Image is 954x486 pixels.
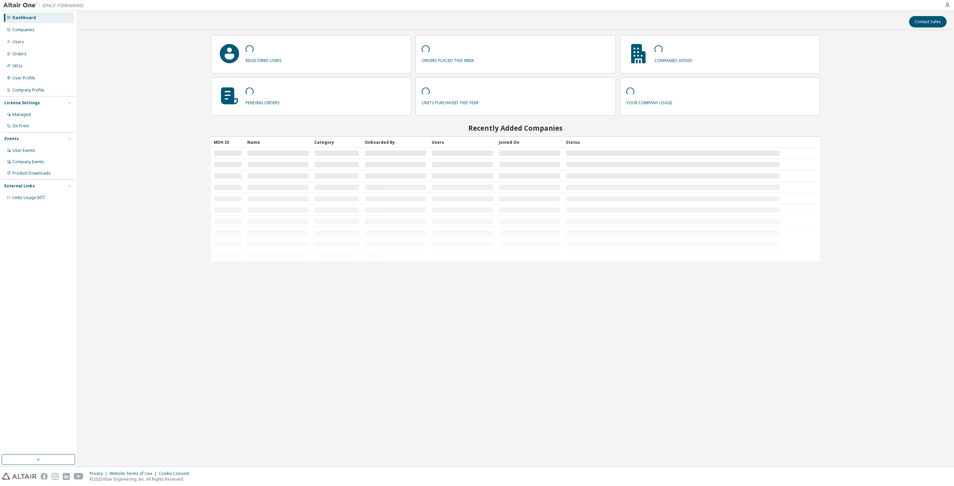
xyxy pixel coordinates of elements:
div: External Links [4,183,35,189]
div: Product Downloads [12,171,51,176]
span: Units Usage BI [12,195,45,200]
div: Category [314,137,359,147]
p: pending orders [246,98,280,106]
p: units purchased this year [422,98,479,106]
div: MDH ID [214,137,242,147]
div: Joined On [499,137,561,147]
div: SKUs [12,63,22,69]
div: Users [12,39,24,45]
div: Cookie Consent [159,471,193,476]
div: Website Terms of Use [109,471,159,476]
img: instagram.svg [52,473,59,480]
div: Dashboard [12,15,36,20]
div: Events [4,136,19,141]
div: Onboarded By [365,137,426,147]
button: Contact Sales [909,16,947,27]
p: © 2025 Altair Engineering, Inc. All Rights Reserved. [90,476,193,482]
div: Name [247,137,309,147]
p: orders placed this week [422,56,474,63]
div: Company Profile [12,87,44,93]
p: your company usage [626,98,672,106]
p: companies added [654,56,692,63]
img: altair_logo.svg [2,473,37,480]
img: linkedin.svg [63,473,70,480]
div: Managed [12,112,31,117]
div: Orders [12,51,26,57]
div: User Events [12,148,35,153]
div: Users [432,137,493,147]
div: Company Events [12,159,44,165]
div: Status [566,137,780,147]
h2: Recently Added Companies [211,124,820,132]
div: License Settings [4,100,40,106]
div: Privacy [90,471,109,476]
img: youtube.svg [74,473,84,480]
div: Companies [12,27,35,33]
img: facebook.svg [41,473,48,480]
div: User Profile [12,75,35,81]
div: On Prem [12,123,29,129]
p: registered users [246,56,282,63]
img: Altair One [3,2,87,9]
